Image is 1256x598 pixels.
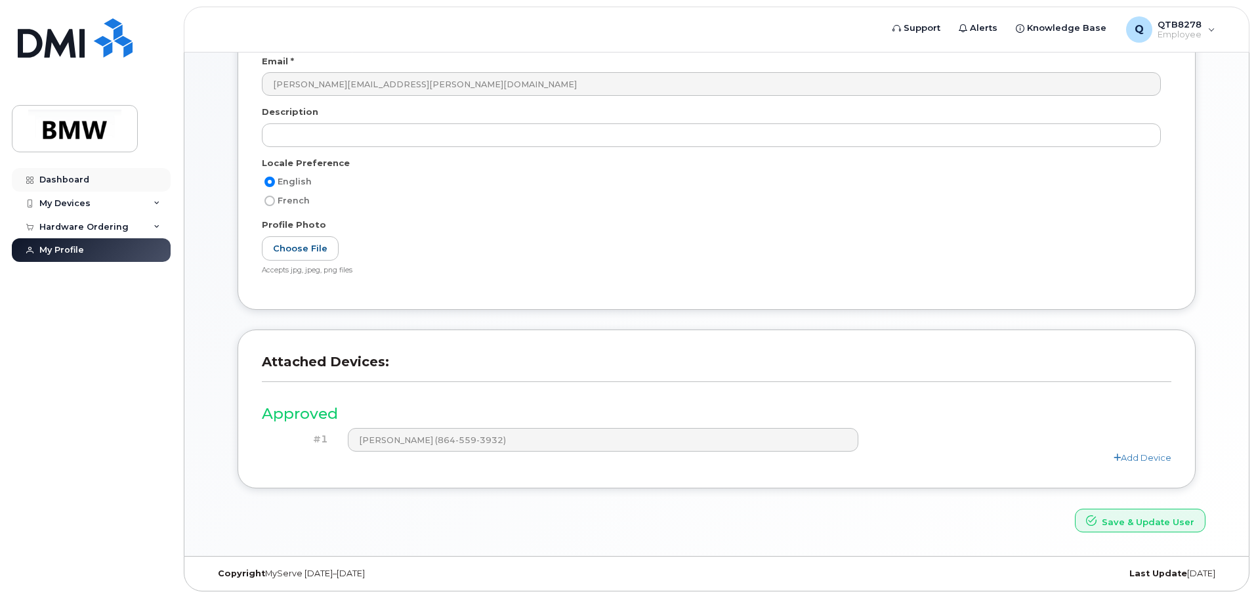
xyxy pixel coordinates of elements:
[886,568,1225,579] div: [DATE]
[1117,16,1225,43] div: QTB8278
[262,106,318,118] label: Description
[950,15,1007,41] a: Alerts
[262,266,1161,276] div: Accepts jpg, jpeg, png files
[1158,19,1202,30] span: QTB8278
[262,406,1171,422] h3: Approved
[1075,509,1205,533] button: Save & Update User
[278,196,310,205] span: French
[1027,22,1106,35] span: Knowledge Base
[904,22,940,35] span: Support
[262,55,294,68] label: Email *
[262,219,326,231] label: Profile Photo
[1007,15,1116,41] a: Knowledge Base
[262,236,339,261] label: Choose File
[208,568,547,579] div: MyServe [DATE]–[DATE]
[264,177,275,187] input: English
[262,157,350,169] label: Locale Preference
[1114,452,1171,463] a: Add Device
[970,22,997,35] span: Alerts
[1158,30,1202,40] span: Employee
[218,568,265,578] strong: Copyright
[1199,541,1246,588] iframe: Messenger Launcher
[262,354,1171,382] h3: Attached Devices:
[278,177,312,186] span: English
[883,15,950,41] a: Support
[272,434,328,445] h4: #1
[1129,568,1187,578] strong: Last Update
[264,196,275,206] input: French
[1135,22,1144,37] span: Q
